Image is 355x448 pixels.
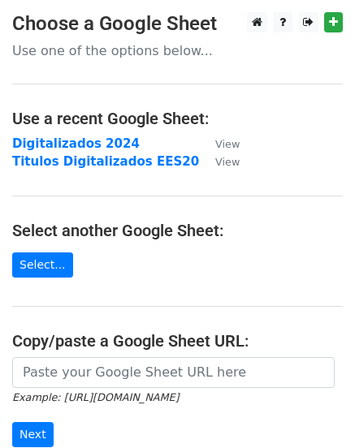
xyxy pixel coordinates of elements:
a: Titulos Digitalizados EES20 [12,154,199,169]
small: View [215,138,240,150]
h3: Choose a Google Sheet [12,12,343,36]
h4: Copy/paste a Google Sheet URL: [12,331,343,351]
h4: Use a recent Google Sheet: [12,109,343,128]
input: Next [12,422,54,447]
a: Select... [12,252,73,278]
p: Use one of the options below... [12,42,343,59]
a: View [199,154,240,169]
a: Digitalizados 2024 [12,136,140,151]
input: Paste your Google Sheet URL here [12,357,335,388]
a: View [199,136,240,151]
small: Example: [URL][DOMAIN_NAME] [12,391,179,403]
h4: Select another Google Sheet: [12,221,343,240]
small: View [215,156,240,168]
